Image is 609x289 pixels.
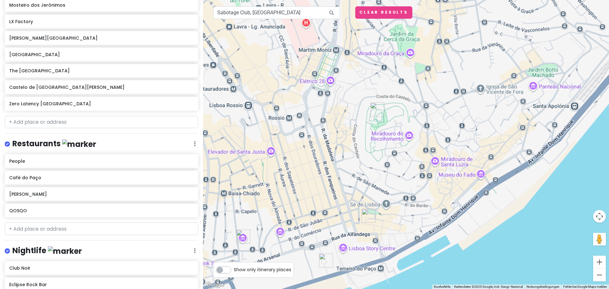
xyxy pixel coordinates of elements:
[5,116,198,128] input: + Add place or address
[9,265,193,271] h6: Club Noir
[9,175,193,181] h6: Café do Paço
[362,209,376,223] div: QOSQO
[319,253,333,267] div: Praça do Comércio
[593,256,606,268] button: Vergrößern
[236,230,250,244] div: The National Museum of Contemporary Art
[213,6,340,19] input: Search a place
[454,285,523,288] span: Kartendaten ©2025 Google, Inst. Geogr. Nacional
[48,246,82,256] img: marker
[527,285,560,288] a: Nutzungsbedingungen (wird in neuem Tab geöffnet)
[9,208,193,213] h6: QOSQO
[12,246,82,256] h4: Nightlife
[593,210,606,223] button: Kamerasteuerung für die Karte
[9,282,193,287] h6: Eclipse Rock Bar
[593,233,606,246] button: Pegman auf die Karte ziehen, um Street View aufzurufen
[205,281,226,289] img: Google
[9,191,193,197] h6: [PERSON_NAME]
[9,52,193,57] h6: [GEOGRAPHIC_DATA]
[5,222,198,235] input: + Add place or address
[62,139,96,149] img: marker
[205,281,226,289] a: Dieses Gebiet in Google Maps öffnen (in neuem Fenster)
[9,35,193,41] h6: [PERSON_NAME][GEOGRAPHIC_DATA]
[9,68,193,74] h6: The [GEOGRAPHIC_DATA]
[9,84,193,90] h6: Castelo de [GEOGRAPHIC_DATA][PERSON_NAME]
[563,285,607,288] a: Fehler bei Google Maps melden
[355,6,412,19] button: Clear Results
[234,266,291,273] span: Show only itinerary places
[370,102,384,116] div: Castelo de São Jorge
[12,139,96,149] h4: Restaurants
[434,285,450,289] button: Kurzbefehle
[593,269,606,281] button: Verkleinern
[9,101,193,107] h6: Zero Latency [GEOGRAPHIC_DATA]
[9,19,193,24] h6: LX Factory
[9,2,193,8] h6: Mosteiro dos Jerónimos
[9,158,193,164] h6: People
